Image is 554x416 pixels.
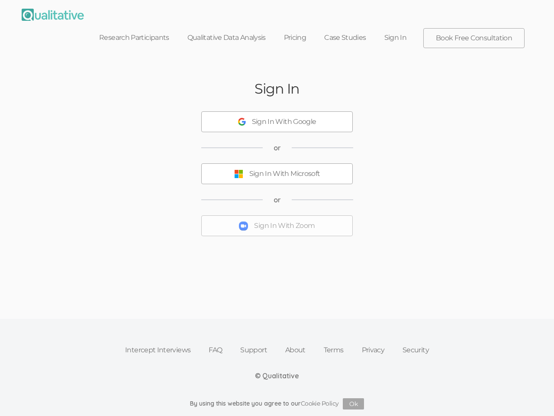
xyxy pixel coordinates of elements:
a: Terms [315,341,353,360]
button: Sign In With Zoom [201,215,353,236]
a: Pricing [275,28,316,47]
img: Sign In With Microsoft [234,169,243,179]
a: Privacy [353,341,394,360]
a: Security [393,341,438,360]
div: Sign In With Microsoft [249,169,320,179]
span: or [274,195,281,205]
a: Book Free Consultation [424,29,524,48]
div: © Qualitative [255,371,299,381]
a: About [276,341,315,360]
h2: Sign In [254,81,300,96]
span: or [274,143,281,153]
a: FAQ [200,341,231,360]
div: Sign In With Google [252,117,316,127]
iframe: Chat Widget [511,374,554,416]
a: Support [231,341,276,360]
div: By using this website you agree to our [190,398,364,409]
button: Sign In With Microsoft [201,163,353,184]
a: Qualitative Data Analysis [178,28,275,47]
button: Ok [343,398,364,409]
img: Qualitative [22,9,84,21]
img: Sign In With Zoom [239,221,248,231]
a: Intercept Interviews [116,341,200,360]
a: Research Participants [90,28,178,47]
button: Sign In With Google [201,111,353,132]
a: Case Studies [315,28,375,47]
a: Sign In [375,28,416,47]
div: Sign In With Zoom [254,221,315,231]
a: Cookie Policy [301,400,339,407]
img: Sign In With Google [238,118,246,126]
